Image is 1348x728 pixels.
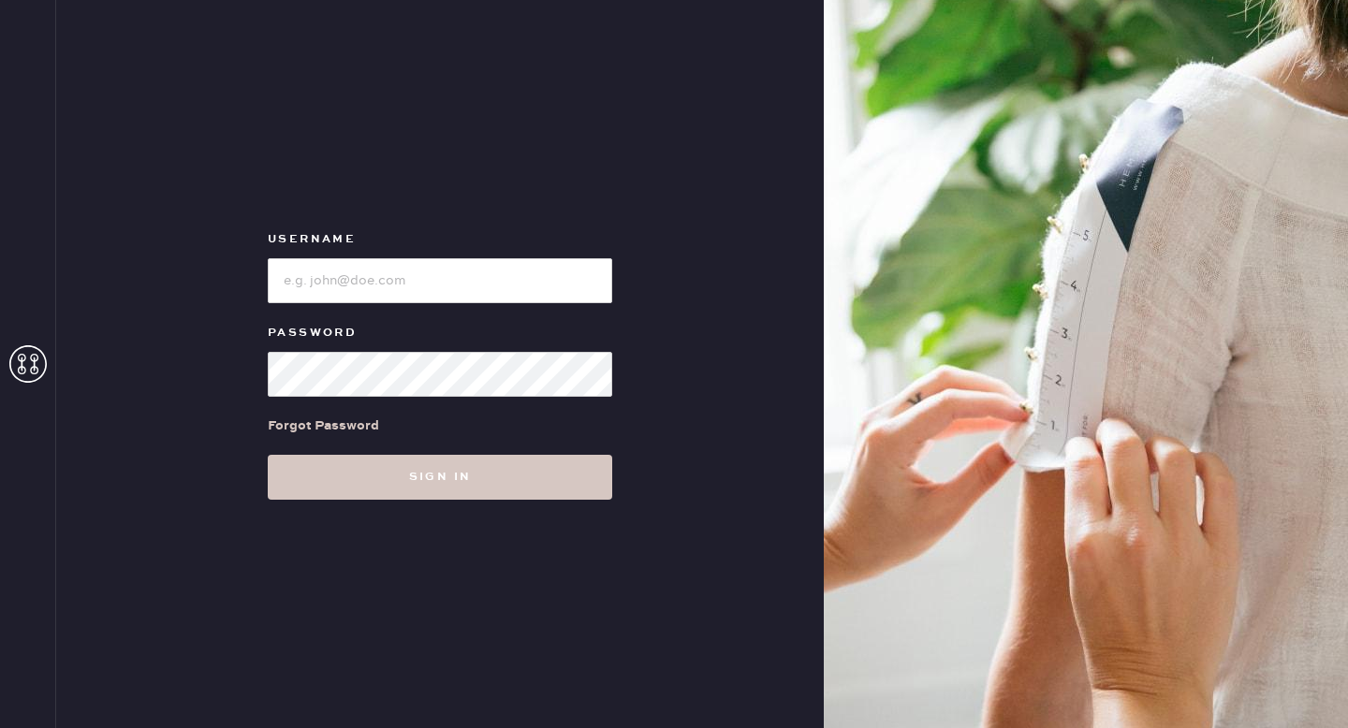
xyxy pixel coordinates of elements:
[268,397,379,455] a: Forgot Password
[268,455,612,500] button: Sign in
[268,322,612,344] label: Password
[268,228,612,251] label: Username
[268,415,379,436] div: Forgot Password
[268,258,612,303] input: e.g. john@doe.com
